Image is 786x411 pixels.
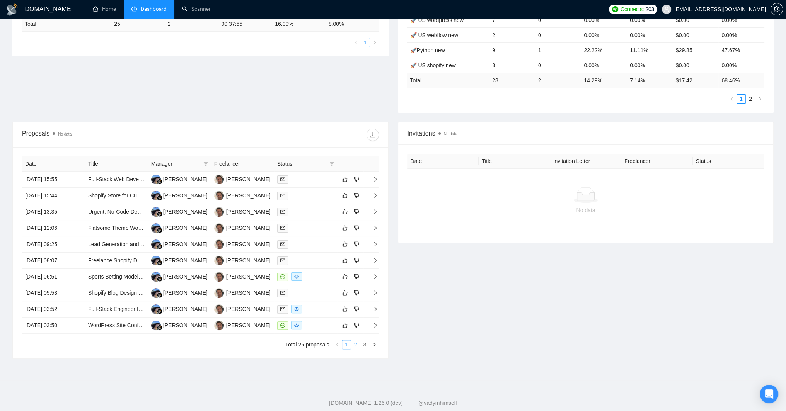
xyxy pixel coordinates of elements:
[718,27,764,42] td: 0.00%
[151,239,161,249] img: AA
[340,256,350,265] button: like
[88,322,231,328] a: WordPress Site Configuration: Replica of [DOMAIN_NAME]
[88,273,254,280] a: Sports Betting Model Developer – Multi-Sport + Live Odds Integration
[361,340,369,349] a: 3
[218,17,272,32] td: 00:37:55
[214,223,224,233] img: FA
[151,192,208,198] a: AA[PERSON_NAME]
[157,244,162,249] img: gigradar-bm.png
[58,132,72,136] span: No data
[285,340,329,349] li: Total 26 proposals
[361,38,370,47] a: 1
[342,176,348,182] span: like
[489,73,535,88] td: 28
[351,38,361,47] button: left
[332,340,342,349] button: left
[163,272,208,281] div: [PERSON_NAME]
[693,154,764,169] th: Status
[342,340,351,349] li: 1
[214,289,271,296] a: FA[PERSON_NAME]
[85,285,148,301] td: Shopify Blog Design Integration
[151,257,208,263] a: AA[PERSON_NAME]
[342,241,348,247] span: like
[22,285,85,301] td: [DATE] 05:53
[214,224,271,231] a: FA[PERSON_NAME]
[335,342,339,347] span: left
[22,253,85,269] td: [DATE] 08:07
[418,400,457,406] a: @vadymhimself
[88,225,298,231] a: Flatsome Theme WooCommerce Homepage Designer for Used Automotive Parts Store
[673,58,719,73] td: $0.00
[535,27,581,42] td: 0
[326,17,379,32] td: 8.00 %
[535,42,581,58] td: 1
[280,323,285,328] span: message
[410,62,456,68] a: 🚀 US shopify new
[581,73,627,88] td: 14.29 %
[148,156,211,172] th: Manager
[342,340,351,349] a: 1
[163,256,208,265] div: [PERSON_NAME]
[226,305,271,313] div: [PERSON_NAME]
[535,12,581,27] td: 0
[627,73,673,88] td: 7.14 %
[157,309,162,314] img: gigradar-bm.png
[226,224,271,232] div: [PERSON_NAME]
[342,257,348,263] span: like
[151,208,208,214] a: AA[PERSON_NAME]
[771,6,783,12] span: setting
[214,257,271,263] a: FA[PERSON_NAME]
[163,240,208,248] div: [PERSON_NAME]
[581,12,627,27] td: 0.00%
[226,191,271,200] div: [PERSON_NAME]
[202,158,210,170] span: filter
[367,274,378,279] span: right
[367,241,378,247] span: right
[351,340,360,349] li: 2
[673,12,719,27] td: $0.00
[367,177,378,182] span: right
[342,225,348,231] span: like
[340,175,350,184] button: like
[88,306,235,312] a: Full-Stack Engineer for AI-Powered Voice + Mobile/Web MVP
[85,318,148,334] td: WordPress Site Configuration: Replica of Apprater.net
[22,156,85,172] th: Date
[535,58,581,73] td: 0
[372,40,377,45] span: right
[342,273,348,280] span: like
[727,94,737,104] li: Previous Page
[85,188,148,204] td: Shopify Store for Custom Travel Books
[151,306,208,312] a: AA[PERSON_NAME]
[163,224,208,232] div: [PERSON_NAME]
[340,191,350,200] button: like
[352,256,361,265] button: dislike
[22,269,85,285] td: [DATE] 06:51
[352,175,361,184] button: dislike
[352,239,361,249] button: dislike
[226,321,271,329] div: [PERSON_NAME]
[340,223,350,233] button: like
[627,27,673,42] td: 0.00%
[280,274,285,279] span: message
[354,257,359,263] span: dislike
[280,307,285,311] span: mail
[85,220,148,236] td: Flatsome Theme WooCommerce Homepage Designer for Used Automotive Parts Store
[88,192,181,199] a: Shopify Store for Custom Travel Books
[351,340,360,349] a: 2
[88,290,164,296] a: Shopify Blog Design Integration
[151,191,161,200] img: AA
[226,207,271,216] div: [PERSON_NAME]
[771,6,783,12] a: setting
[410,47,445,53] a: 🚀Python new
[277,160,326,168] span: Status
[367,306,378,312] span: right
[370,340,379,349] li: Next Page
[22,172,85,188] td: [DATE] 15:55
[367,209,378,214] span: right
[85,236,148,253] td: Lead Generation and WordPress Specialist Needed
[367,290,378,296] span: right
[214,306,271,312] a: FA[PERSON_NAME]
[280,177,285,182] span: mail
[294,307,299,311] span: eye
